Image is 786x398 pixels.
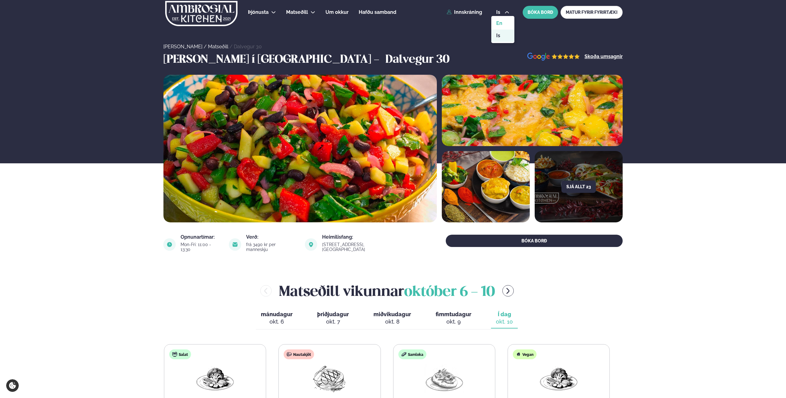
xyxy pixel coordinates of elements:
[248,9,269,15] span: Þjónusta
[286,9,308,16] a: Matseðill
[491,30,514,42] a: is
[195,364,235,393] img: Vegan.png
[325,9,349,15] span: Um okkur
[539,364,578,393] img: Vegan.png
[260,285,272,297] button: menu-btn-left
[436,318,471,325] div: okt. 9
[425,364,464,393] img: Pizza-Bread.png
[208,44,228,50] a: Matseðill
[369,308,416,328] button: miðvikudagur okt. 8
[561,181,596,193] button: Sjá allt 23
[310,364,349,393] img: Beef-Meat.png
[447,10,482,15] a: Innskráning
[165,1,238,26] img: logo
[287,352,292,357] img: beef.svg
[163,44,202,50] a: [PERSON_NAME]
[442,151,530,222] img: image alt
[359,9,396,16] a: Hafðu samband
[286,9,308,15] span: Matseðill
[496,311,513,318] span: Í dag
[284,349,314,359] div: Nautakjöt
[359,9,396,15] span: Hafðu samband
[172,352,177,357] img: salad.svg
[496,10,502,15] span: is
[169,349,191,359] div: Salat
[248,9,269,16] a: Þjónusta
[229,238,241,251] img: image alt
[163,75,437,222] img: image alt
[163,238,176,251] img: image alt
[446,235,623,247] button: BÓKA BORÐ
[322,235,407,240] div: Heimilisfang:
[373,311,411,317] span: miðvikudagur
[385,53,449,67] h3: Dalvegur 30
[491,308,518,328] button: Í dag okt. 10
[527,53,580,61] img: image alt
[322,242,407,252] div: [STREET_ADDRESS], [GEOGRAPHIC_DATA]
[234,44,262,50] a: Dalvegur 30
[317,311,349,317] span: þriðjudagur
[491,17,514,30] a: en
[491,10,514,15] button: is
[325,9,349,16] a: Um okkur
[204,44,208,50] span: /
[502,285,514,297] button: menu-btn-right
[561,6,623,19] a: MATUR FYRIR FYRIRTÆKI
[322,246,407,253] a: link
[229,44,234,50] span: /
[431,308,476,328] button: fimmtudagur okt. 9
[305,238,317,251] img: image alt
[523,6,558,19] button: BÓKA BORÐ
[496,318,513,325] div: okt. 10
[398,349,426,359] div: Samloka
[163,53,382,67] h3: [PERSON_NAME] í [GEOGRAPHIC_DATA] -
[181,235,221,240] div: Opnunartímar:
[516,352,521,357] img: Vegan.svg
[261,318,293,325] div: okt. 6
[246,235,297,240] div: Verð:
[279,281,495,301] h2: Matseðill vikunnar
[181,242,221,252] div: Mon-Fri: 11:00 - 13:30
[585,54,623,59] a: Skoða umsagnir
[404,285,495,299] span: október 6 - 10
[436,311,471,317] span: fimmtudagur
[312,308,354,328] button: þriðjudagur okt. 7
[442,75,623,146] img: image alt
[373,318,411,325] div: okt. 8
[6,379,19,392] a: Cookie settings
[256,308,297,328] button: mánudagur okt. 6
[401,352,406,357] img: sandwich-new-16px.svg
[246,242,297,252] div: frá 3490 kr per manneskju
[513,349,537,359] div: Vegan
[317,318,349,325] div: okt. 7
[261,311,293,317] span: mánudagur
